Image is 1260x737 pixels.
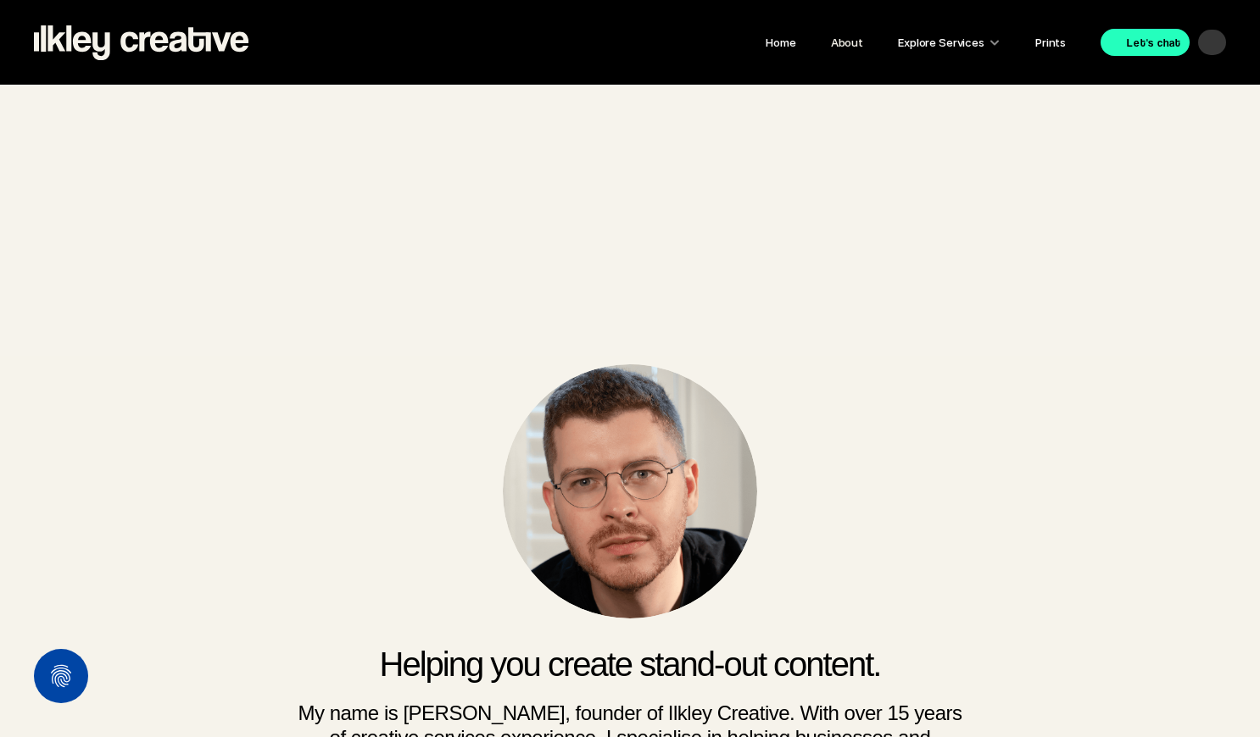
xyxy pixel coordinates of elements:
a: Prints [1035,36,1066,49]
h1: About Ilkley Creative [477,167,784,291]
p: Let's chat [1127,31,1181,53]
p: Explore Services [898,31,984,53]
a: About [831,36,863,49]
a: Home [766,36,795,49]
h2: Helping you create stand-out content. [291,644,969,684]
a: Let's chat [1101,29,1190,56]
